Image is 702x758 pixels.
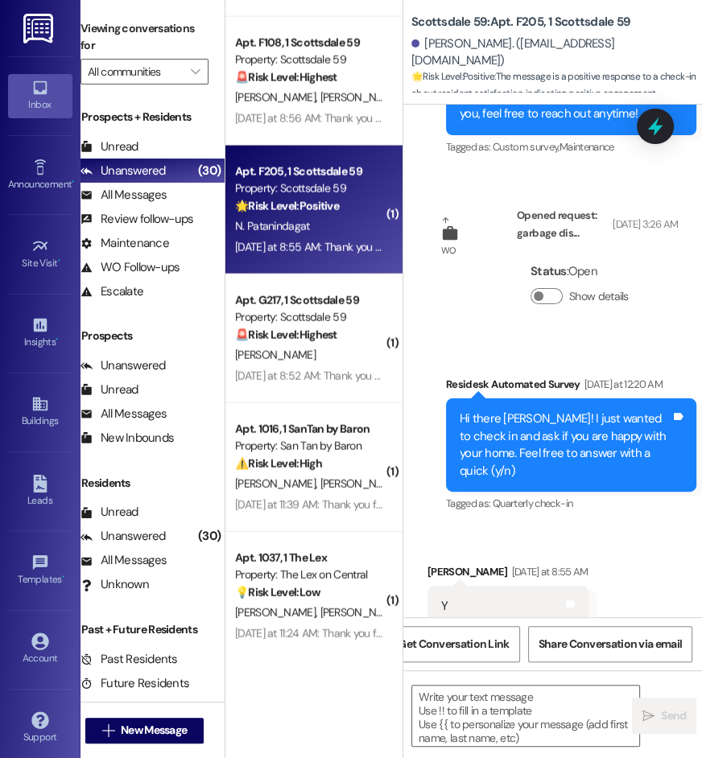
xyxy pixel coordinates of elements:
[58,255,60,266] span: •
[81,552,167,569] div: All Messages
[8,74,72,117] a: Inbox
[441,242,456,259] div: WO
[8,233,72,276] a: Site Visit •
[56,334,58,345] span: •
[560,140,614,154] span: Maintenance
[493,140,560,154] span: Custom survey ,
[81,259,180,276] div: WO Follow-ups
[411,70,494,83] strong: 🌟 Risk Level: Positive
[194,524,225,549] div: (30)
[8,707,72,750] a: Support
[64,109,225,126] div: Prospects + Residents
[387,626,519,662] button: Get Conversation Link
[81,381,138,398] div: Unread
[632,698,696,734] button: Send
[64,621,225,638] div: Past + Future Residents
[528,626,692,662] button: Share Conversation via email
[446,492,696,515] div: Tagged as:
[81,528,166,545] div: Unanswered
[81,576,149,593] div: Unknown
[411,35,696,70] div: [PERSON_NAME]. ([EMAIL_ADDRESS][DOMAIN_NAME])
[81,357,166,374] div: Unanswered
[460,410,671,480] div: Hi there [PERSON_NAME]! I just wanted to check in and ask if you are happy with your home. Feel f...
[64,328,225,344] div: Prospects
[531,259,635,284] div: : Open
[121,722,187,739] span: New Message
[8,628,72,671] a: Account
[72,176,74,187] span: •
[411,14,630,31] b: Scottsdale 59: Apt. F205, 1 Scottsdale 59
[580,376,663,393] div: [DATE] at 12:20 AM
[8,311,72,355] a: Insights •
[446,376,696,398] div: Residesk Automated Survey
[508,563,588,580] div: [DATE] at 8:55 AM
[81,16,209,59] label: Viewing conversations for
[81,187,167,204] div: All Messages
[81,430,174,447] div: New Inbounds
[609,216,678,233] div: [DATE] 3:26 AM
[102,724,114,737] i: 
[88,59,183,84] input: All communities
[85,718,204,744] button: New Message
[8,549,72,592] a: Templates •
[446,135,696,159] div: Tagged as:
[569,288,629,305] label: Show details
[194,159,225,183] div: (30)
[81,675,189,692] div: Future Residents
[81,235,169,252] div: Maintenance
[493,496,572,510] span: Quarterly check-in
[191,65,200,78] i: 
[62,571,64,583] span: •
[661,707,686,724] span: Send
[398,636,509,653] span: Get Conversation Link
[64,475,225,492] div: Residents
[81,504,138,521] div: Unread
[81,283,143,300] div: Escalate
[517,207,678,246] div: Opened request: garbage dis...
[427,563,588,586] div: [PERSON_NAME]
[441,598,448,615] div: Y
[81,651,178,668] div: Past Residents
[8,470,72,513] a: Leads
[23,14,56,43] img: ResiDesk Logo
[531,263,567,279] b: Status
[81,163,166,179] div: Unanswered
[81,138,138,155] div: Unread
[642,710,655,723] i: 
[8,390,72,434] a: Buildings
[81,406,167,422] div: All Messages
[81,211,193,228] div: Review follow-ups
[539,636,682,653] span: Share Conversation via email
